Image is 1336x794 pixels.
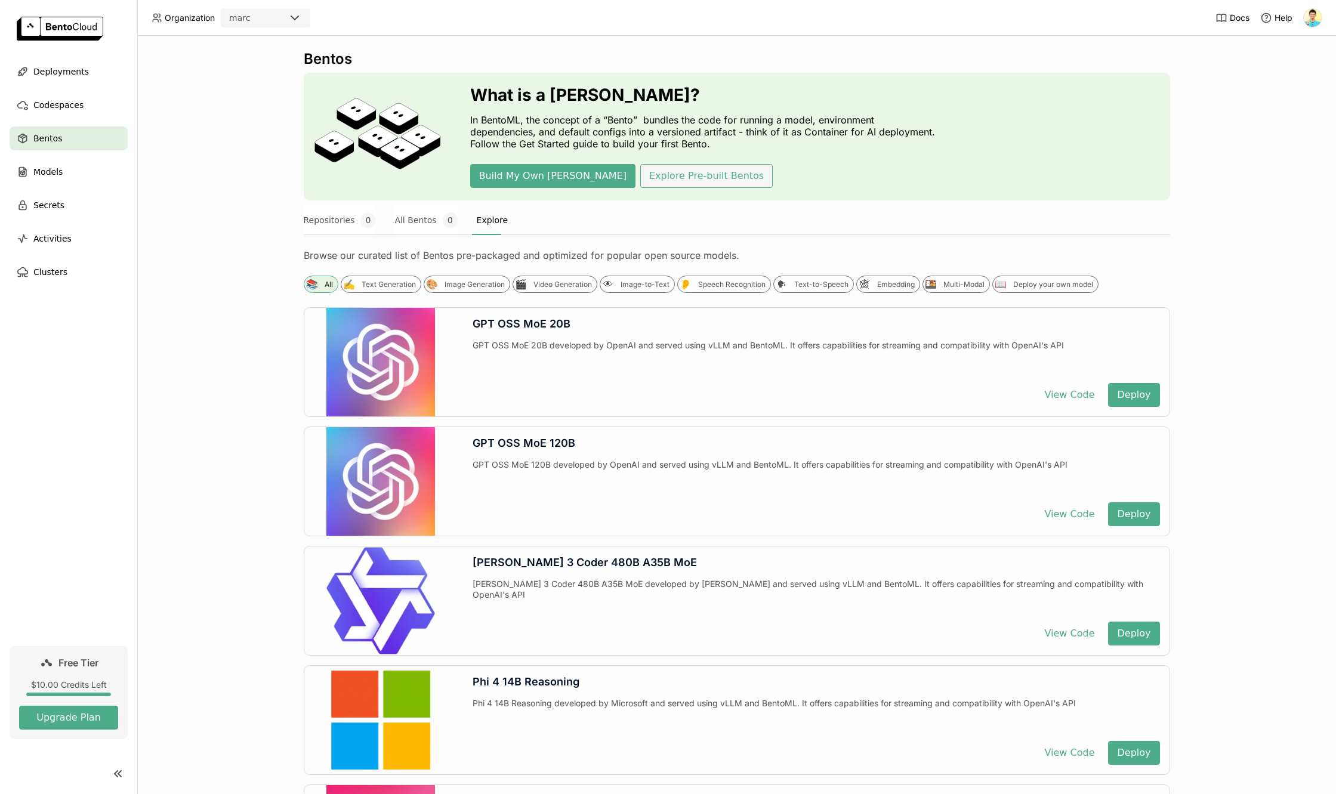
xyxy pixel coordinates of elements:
[773,276,854,293] div: 🗣Text-to-Speech
[473,459,1160,493] div: GPT OSS MoE 120B developed by OpenAI and served using vLLM and BentoML. It offers capabilities fo...
[33,165,63,179] span: Models
[33,265,67,279] span: Clusters
[10,60,128,84] a: Deployments
[515,278,527,291] div: 🎬
[473,579,1160,612] div: [PERSON_NAME] 3 Coder 480B A35B MoE developed by [PERSON_NAME] and served using vLLM and BentoML....
[794,280,849,289] div: Text-to-Speech
[58,657,98,669] span: Free Tier
[33,98,84,112] span: Codespaces
[1108,741,1159,765] button: Deploy
[445,280,505,289] div: Image Generation
[600,276,675,293] div: 👁Image-to-Text
[17,17,103,41] img: logo
[513,276,597,293] div: 🎬Video Generation
[304,205,376,235] button: Repositories
[922,276,990,293] div: 🍱Multi-Modal
[326,308,435,416] img: GPT OSS MoE 20B
[325,280,333,289] div: All
[856,276,920,293] div: 🕸Embedding
[859,278,871,291] div: 🕸
[1108,622,1159,645] button: Deploy
[680,278,692,291] div: 👂
[19,706,118,730] button: Upgrade Plan
[1304,9,1322,27] img: Marc Adrian
[473,340,1160,373] div: GPT OSS MoE 20B developed by OpenAI and served using vLLM and BentoML. It offers capabilities for...
[877,280,915,289] div: Embedding
[313,97,442,176] img: cover onboarding
[343,278,356,291] div: ✍️
[304,276,338,293] div: 📚All
[33,198,64,212] span: Secrets
[10,227,128,251] a: Activities
[1230,13,1249,23] span: Docs
[1108,383,1159,407] button: Deploy
[360,212,375,228] span: 0
[306,278,319,291] div: 📚
[470,164,635,188] button: Build My Own [PERSON_NAME]
[943,280,985,289] div: Multi-Modal
[470,85,942,104] h3: What is a [PERSON_NAME]?
[33,131,62,146] span: Bentos
[1260,12,1292,24] div: Help
[10,126,128,150] a: Bentos
[304,50,1170,68] div: Bentos
[470,114,942,150] p: In BentoML, the concept of a “Bento” bundles the code for running a model, environment dependenci...
[326,546,435,655] img: Qwen 3 Coder 480B A35B MoE
[426,278,439,291] div: 🎨
[19,679,118,690] div: $10.00 Credits Left
[473,317,1160,330] div: GPT OSS MoE 20B
[1215,12,1249,24] a: Docs
[443,212,458,228] span: 0
[326,427,435,536] img: GPT OSS MoE 120B
[992,276,1099,293] div: 📖Deploy your own model
[1275,13,1292,23] span: Help
[621,280,669,289] div: Image-to-Text
[473,675,1160,688] div: Phi 4 14B Reasoning
[925,278,937,291] div: 🍱
[1013,280,1093,289] div: Deploy your own model
[165,13,215,23] span: Organization
[304,249,1170,261] div: Browse our curated list of Bentos pre-packaged and optimized for popular open source models.
[394,205,457,235] button: All Bentos
[776,278,788,291] div: 🗣
[1035,502,1103,526] button: View Code
[602,278,615,291] div: 👁
[473,556,1160,569] div: [PERSON_NAME] 3 Coder 480B A35B MoE
[473,698,1160,731] div: Phi 4 14B Reasoning developed by Microsoft and served using vLLM and BentoML. It offers capabilit...
[1035,622,1103,645] button: View Code
[995,278,1007,291] div: 📖
[251,13,252,24] input: Selected marc.
[10,260,128,284] a: Clusters
[362,280,416,289] div: Text Generation
[10,160,128,184] a: Models
[10,93,128,117] a: Codespaces
[1035,383,1103,407] button: View Code
[640,164,773,188] button: Explore Pre-built Bentos
[1108,502,1159,526] button: Deploy
[10,646,128,739] a: Free Tier$10.00 Credits LeftUpgrade Plan
[1035,741,1103,765] button: View Code
[10,193,128,217] a: Secrets
[424,276,510,293] div: 🎨Image Generation
[326,666,435,774] img: Phi 4 14B Reasoning
[477,205,508,235] button: Explore
[341,276,421,293] div: ✍️Text Generation
[677,276,771,293] div: 👂Speech Recognition
[698,280,766,289] div: Speech Recognition
[229,12,250,24] div: marc
[533,280,592,289] div: Video Generation
[473,437,1160,450] div: GPT OSS MoE 120B
[33,64,89,79] span: Deployments
[33,231,72,246] span: Activities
